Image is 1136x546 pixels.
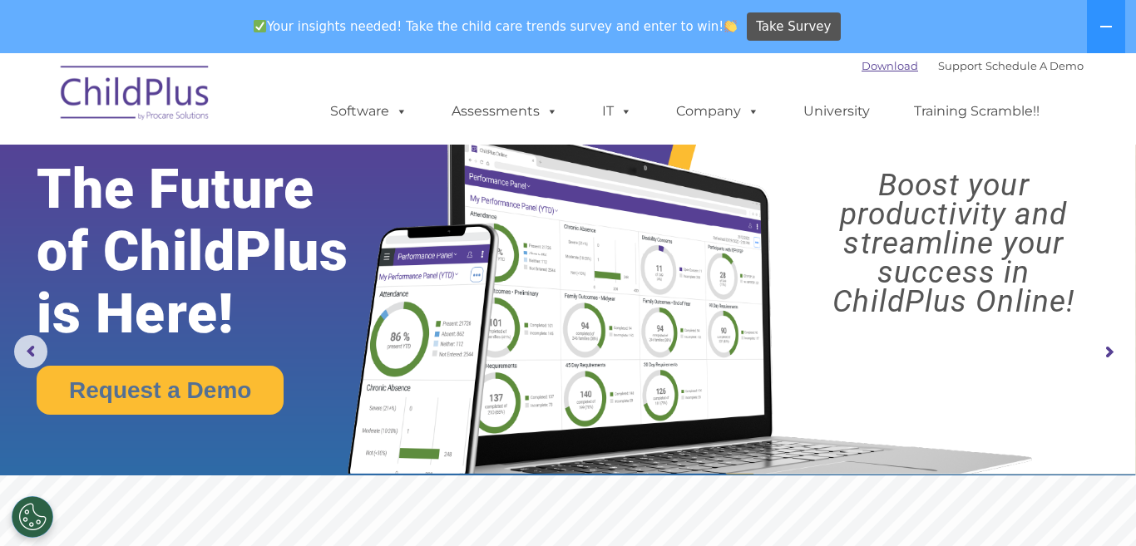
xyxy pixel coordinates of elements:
[254,20,266,32] img: ✅
[724,20,737,32] img: 👏
[747,12,841,42] a: Take Survey
[246,11,744,43] span: Your insights needed! Take the child care trends survey and enter to win!
[897,95,1056,128] a: Training Scramble!!
[12,496,53,538] button: Cookies Settings
[52,54,219,137] img: ChildPlus by Procare Solutions
[785,170,1122,316] rs-layer: Boost your productivity and streamline your success in ChildPlus Online!
[585,95,649,128] a: IT
[756,12,831,42] span: Take Survey
[435,95,575,128] a: Assessments
[37,158,399,345] rs-layer: The Future of ChildPlus is Here!
[862,59,1084,72] font: |
[659,95,776,128] a: Company
[37,366,284,415] a: Request a Demo
[938,59,982,72] a: Support
[985,59,1084,72] a: Schedule A Demo
[862,59,918,72] a: Download
[314,95,424,128] a: Software
[787,95,887,128] a: University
